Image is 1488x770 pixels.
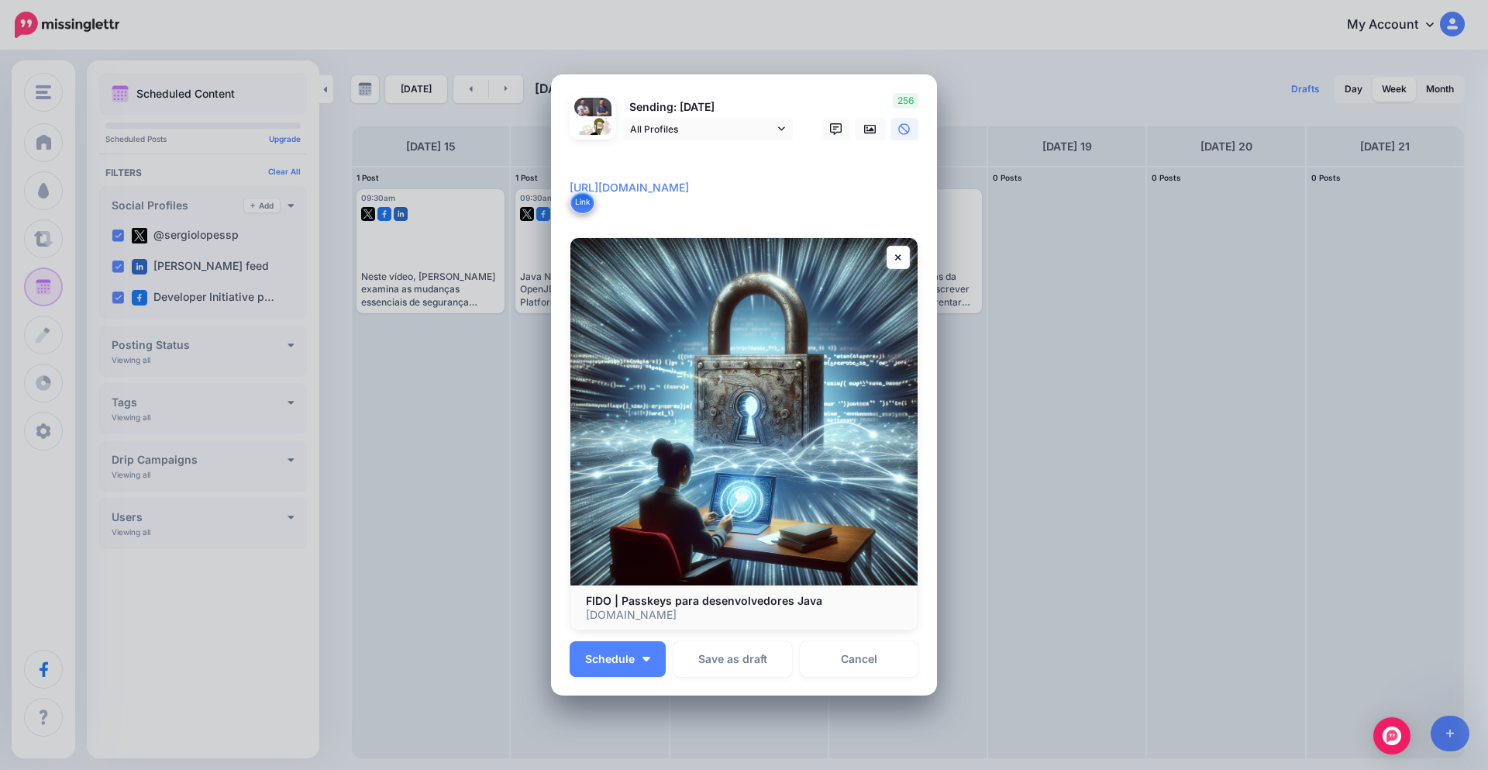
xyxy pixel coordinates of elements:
button: Link [570,191,595,214]
span: Schedule [585,654,635,665]
img: FIDO | Passkeys para desenvolvedores Java [570,238,918,585]
span: All Profiles [630,121,774,137]
img: arrow-down-white.png [642,657,650,661]
img: 1745356928895-67863.png [574,98,593,116]
div: Open Intercom Messenger [1373,717,1410,754]
span: 256 [893,93,918,109]
img: 404938064_7577128425634114_8114752557348925942_n-bsa142071.jpg [593,98,611,116]
p: Sending: [DATE] [622,98,793,116]
a: Cancel [800,641,918,677]
button: Save as draft [673,641,792,677]
a: All Profiles [622,118,793,140]
button: Schedule [570,641,666,677]
b: FIDO | Passkeys para desenvolvedores Java [586,594,822,607]
img: QppGEvPG-82148.jpg [574,116,611,154]
p: [DOMAIN_NAME] [586,608,902,622]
